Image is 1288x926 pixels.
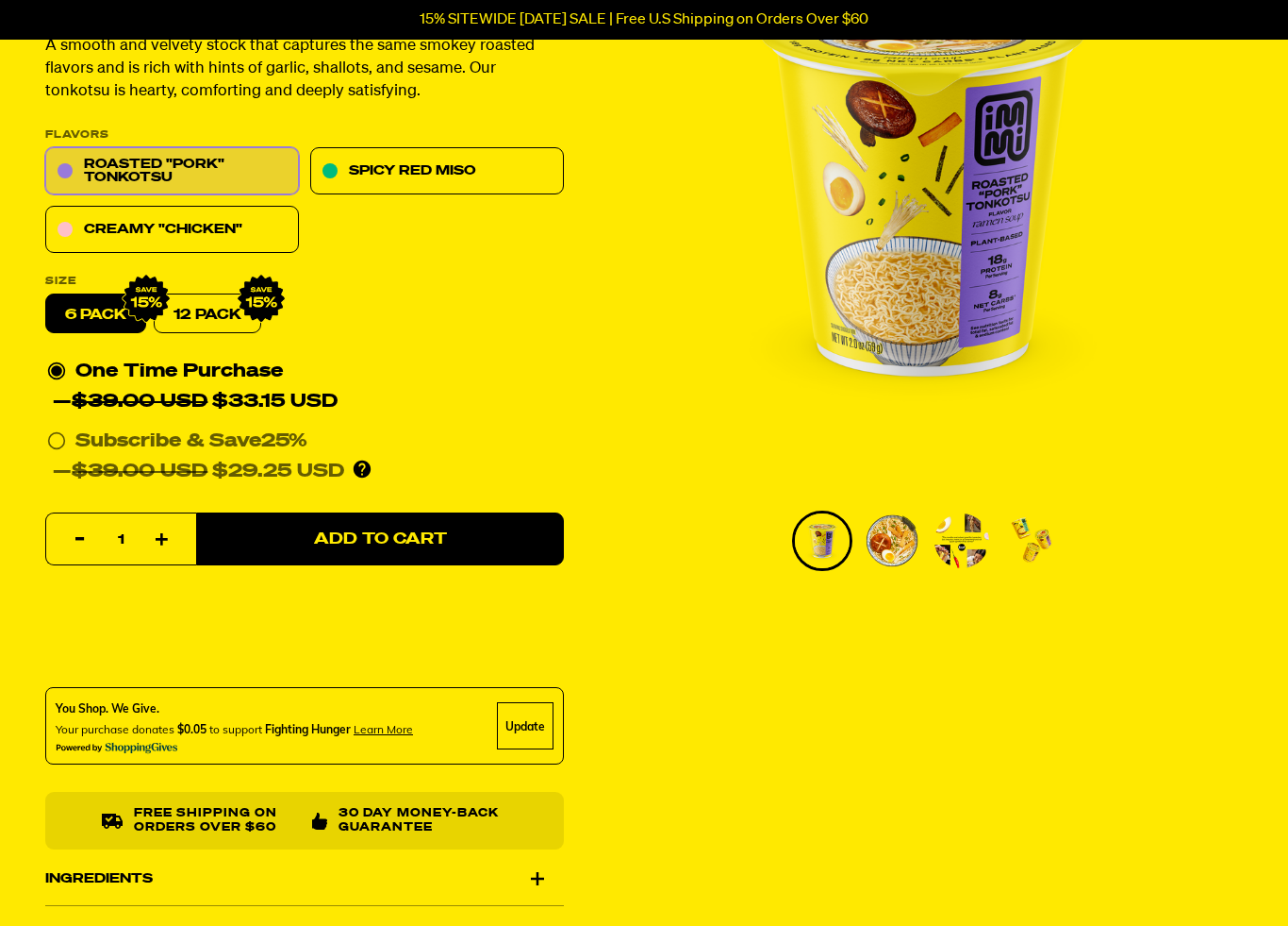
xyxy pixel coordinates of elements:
[45,295,146,334] label: 6 pack
[934,514,989,568] img: Roasted "Pork" Tonkotsu Cup Ramen
[53,457,344,487] div: — $29.25 USD
[45,277,564,287] label: Size
[354,723,413,737] span: Learn more about donating
[209,723,262,737] span: to support
[72,463,207,481] del: $39.00 USD
[932,511,992,571] li: Go to slide 3
[45,207,299,254] a: Creamy "Chicken"
[56,743,178,755] img: Powered By ShoppingGives
[310,148,564,195] a: Spicy Red Miso
[865,514,919,568] img: Roasted "Pork" Tonkotsu Cup Ramen
[420,11,868,28] p: 15% SITEWIDE [DATE] SALE | Free U.S Shipping on Orders Over $60
[134,808,297,835] p: Free shipping on orders over $60
[623,511,1222,571] div: PDP main carousel thumbnails
[45,148,299,195] a: Roasted "Pork" Tonkotsu
[122,275,171,324] img: IMG_9632.png
[339,808,507,835] p: 30 Day Money-Back Guarantee
[45,36,564,104] p: A smooth and velvety stock that captures the same smokey roasted flavors and is rich with hints o...
[497,703,553,750] div: Update Cause Button
[196,514,564,566] button: Add to Cart
[56,701,413,718] div: You Shop. We Give.
[261,432,307,451] span: 25%
[45,852,564,905] div: Ingredients
[795,514,850,568] img: Roasted "Pork" Tonkotsu Cup Ramen
[314,531,447,547] span: Add to Cart
[72,393,207,412] del: $39.00 USD
[75,427,307,457] div: Subscribe & Save
[45,130,564,141] p: Flavors
[862,511,922,571] li: Go to slide 2
[53,387,338,417] div: — $33.15 USD
[237,275,286,324] img: IMG_9632.png
[177,723,206,737] span: $0.05
[792,511,852,571] li: Go to slide 1
[1004,514,1059,568] img: Roasted "Pork" Tonkotsu Cup Ramen
[1001,511,1062,571] li: Go to slide 4
[47,357,562,417] div: One Time Purchase
[154,295,261,334] a: 12 Pack
[58,514,185,567] input: quantity
[56,723,174,737] span: Your purchase donates
[265,723,351,737] span: Fighting Hunger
